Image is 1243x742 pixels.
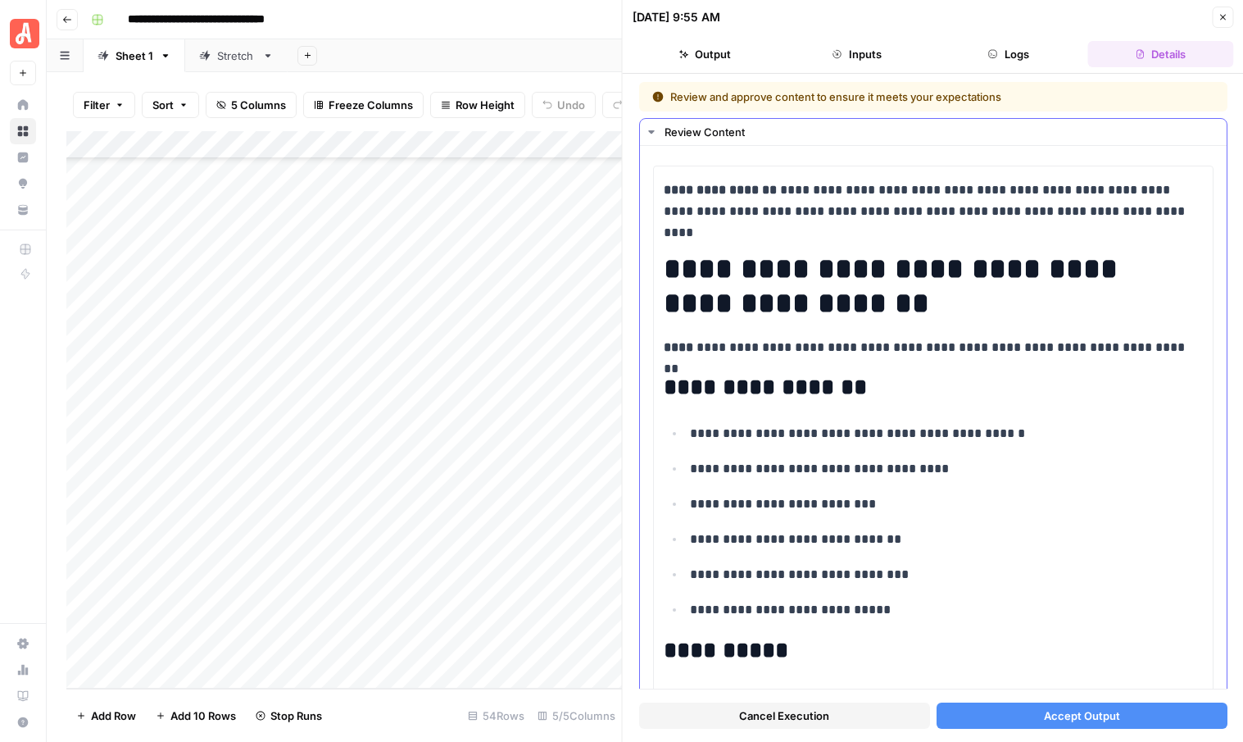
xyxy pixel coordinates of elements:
a: Home [10,92,36,118]
button: Review Content [640,119,1227,145]
div: 5/5 Columns [531,703,622,729]
a: Settings [10,630,36,657]
button: Stop Runs [246,703,332,729]
button: Logs [936,41,1081,67]
span: Add Row [91,708,136,724]
div: Review and approve content to ensure it meets your expectations [652,89,1108,105]
button: Inputs [784,41,929,67]
span: Undo [557,97,585,113]
a: Your Data [10,197,36,223]
a: Sheet 1 [84,39,185,72]
a: Learning Hub [10,683,36,709]
button: Add Row [66,703,146,729]
span: Filter [84,97,110,113]
button: Workspace: Angi [10,13,36,54]
div: Sheet 1 [116,48,153,64]
button: Help + Support [10,709,36,735]
span: Stop Runs [270,708,322,724]
button: Sort [142,92,199,118]
button: Row Height [430,92,525,118]
button: 5 Columns [206,92,297,118]
span: Freeze Columns [329,97,413,113]
button: Undo [532,92,596,118]
div: Review Content [665,124,1217,140]
div: [DATE] 9:55 AM [633,9,720,25]
a: Insights [10,144,36,171]
button: Details [1088,41,1233,67]
button: Cancel Execution [639,703,930,729]
span: Row Height [456,97,515,113]
a: Browse [10,118,36,144]
button: Add 10 Rows [146,703,246,729]
a: Usage [10,657,36,683]
button: Accept Output [936,703,1227,729]
span: 5 Columns [231,97,286,113]
a: Opportunities [10,171,36,197]
div: 54 Rows [461,703,531,729]
img: Angi Logo [10,19,39,48]
button: Output [633,41,778,67]
span: Add 10 Rows [170,708,236,724]
span: Cancel Execution [739,708,829,724]
a: Stretch [185,39,288,72]
button: Filter [73,92,135,118]
span: Sort [152,97,174,113]
button: Freeze Columns [303,92,424,118]
span: Accept Output [1043,708,1119,724]
div: Stretch [217,48,256,64]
